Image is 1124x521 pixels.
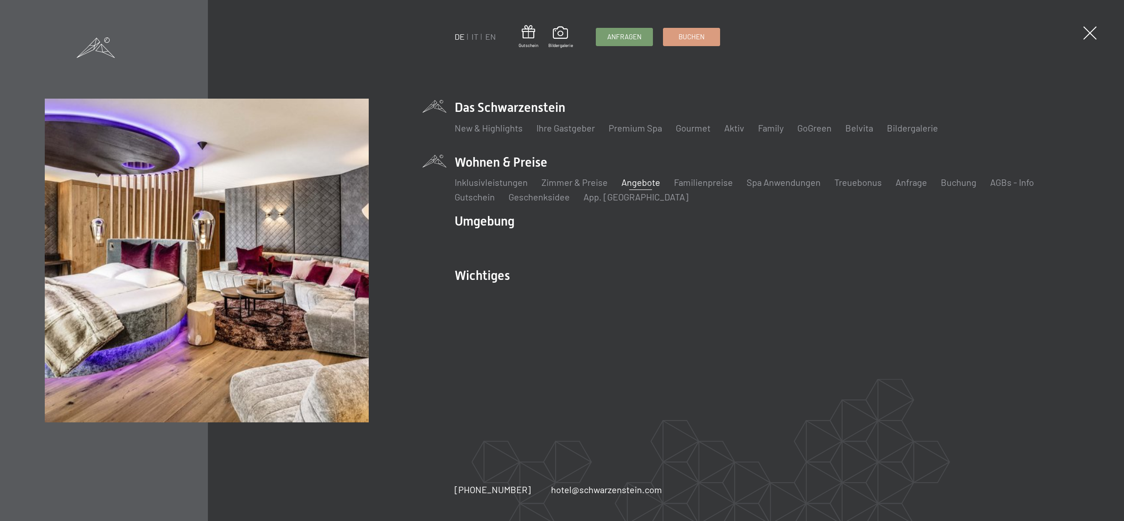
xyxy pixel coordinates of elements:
[896,177,927,188] a: Anfrage
[747,177,821,188] a: Spa Anwendungen
[834,177,882,188] a: Treuebonus
[797,122,832,133] a: GoGreen
[679,32,705,42] span: Buchen
[621,177,660,188] a: Angebote
[674,177,733,188] a: Familienpreise
[541,177,608,188] a: Zimmer & Preise
[455,122,523,133] a: New & Highlights
[724,122,744,133] a: Aktiv
[609,122,662,133] a: Premium Spa
[455,32,465,42] a: DE
[45,99,368,422] img: Wellnesshotel Südtirol SCHWARZENSTEIN - Wellnessurlaub in den Alpen
[887,122,938,133] a: Bildergalerie
[519,25,538,48] a: Gutschein
[536,122,595,133] a: Ihre Gastgeber
[455,484,531,495] span: [PHONE_NUMBER]
[551,483,662,496] a: hotel@schwarzenstein.com
[758,122,784,133] a: Family
[583,191,689,202] a: App. [GEOGRAPHIC_DATA]
[990,177,1034,188] a: AGBs - Info
[607,32,642,42] span: Anfragen
[519,42,538,48] span: Gutschein
[663,28,720,46] a: Buchen
[455,483,531,496] a: [PHONE_NUMBER]
[455,177,528,188] a: Inklusivleistungen
[845,122,873,133] a: Belvita
[509,191,570,202] a: Geschenksidee
[485,32,496,42] a: EN
[941,177,976,188] a: Buchung
[455,191,495,202] a: Gutschein
[676,122,710,133] a: Gourmet
[472,32,478,42] a: IT
[548,26,573,48] a: Bildergalerie
[596,28,652,46] a: Anfragen
[548,42,573,48] span: Bildergalerie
